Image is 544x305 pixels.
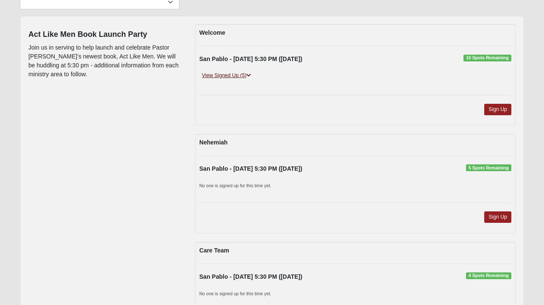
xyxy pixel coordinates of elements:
[466,272,511,279] span: 4 Spots Remaining
[199,55,302,62] strong: San Pablo - [DATE] 5:30 PM ([DATE])
[199,247,229,254] strong: Care Team
[28,30,182,39] h4: Act Like Men Book Launch Party
[484,104,511,115] a: Sign Up
[199,29,225,36] strong: Welcome
[199,71,254,80] a: View Signed Up (5)
[199,165,302,172] strong: San Pablo - [DATE] 5:30 PM ([DATE])
[199,291,271,296] small: No one is signed up for this time yet.
[463,55,511,61] span: 10 Spots Remaining
[199,183,271,188] small: No one is signed up for this time yet.
[466,164,511,171] span: 5 Spots Remaining
[484,211,511,223] a: Sign Up
[199,273,302,280] strong: San Pablo - [DATE] 5:30 PM ([DATE])
[199,139,228,146] strong: Nehemiah
[28,43,182,79] p: Join us in serving to help launch and celebrate Pastor [PERSON_NAME]'s newest book, Act Like Men....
